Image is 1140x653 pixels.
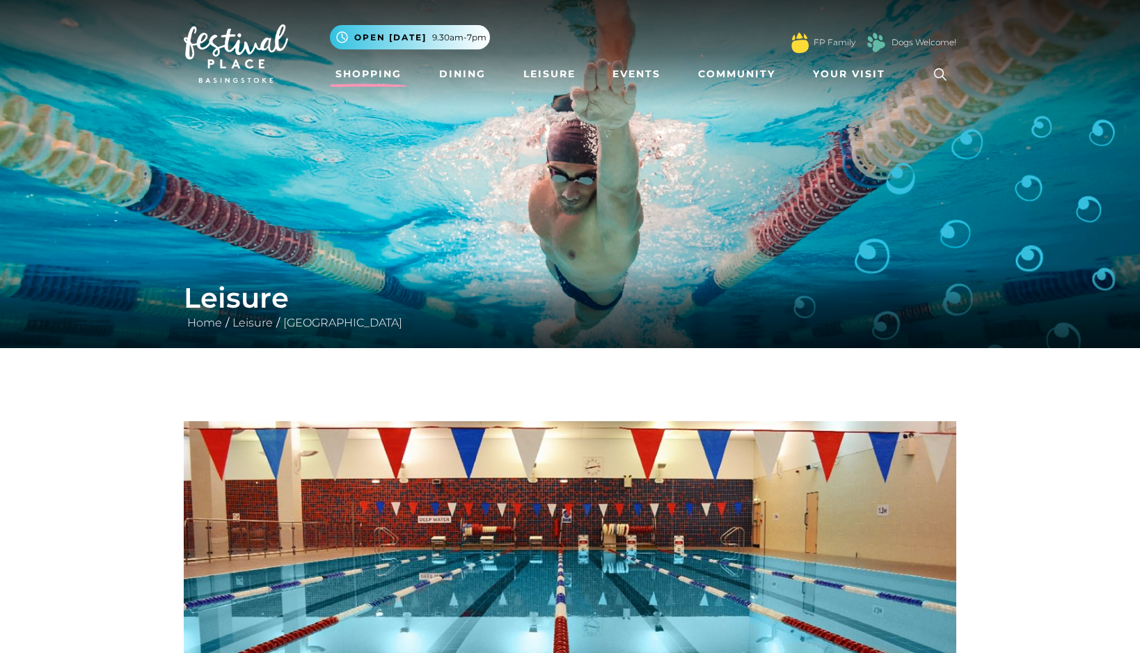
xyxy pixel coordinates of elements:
span: Your Visit [813,67,885,81]
span: 9.30am-7pm [432,31,486,44]
a: Leisure [518,61,581,87]
a: [GEOGRAPHIC_DATA] [280,316,406,329]
h1: Leisure [184,281,956,315]
span: Open [DATE] [354,31,427,44]
a: FP Family [814,36,855,49]
a: Shopping [330,61,407,87]
img: Festival Place Logo [184,24,288,83]
a: Leisure [229,316,276,329]
a: Community [692,61,781,87]
div: / / [173,281,967,331]
a: Dining [434,61,491,87]
button: Open [DATE] 9.30am-7pm [330,25,490,49]
a: Events [607,61,666,87]
a: Home [184,316,225,329]
a: Your Visit [807,61,898,87]
a: Dogs Welcome! [892,36,956,49]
